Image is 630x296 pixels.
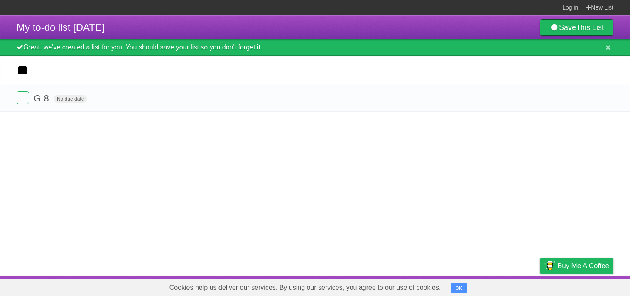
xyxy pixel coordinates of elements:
[529,278,551,294] a: Privacy
[429,278,447,294] a: About
[457,278,490,294] a: Developers
[54,95,87,103] span: No due date
[544,259,555,273] img: Buy me a coffee
[34,93,51,104] span: G-8
[561,278,613,294] a: Suggest a feature
[540,19,613,36] a: SaveThis List
[540,258,613,274] a: Buy me a coffee
[161,279,449,296] span: Cookies help us deliver our services. By using our services, you agree to our use of cookies.
[451,283,467,293] button: OK
[576,23,604,32] b: This List
[557,259,609,273] span: Buy me a coffee
[501,278,519,294] a: Terms
[17,22,105,33] span: My to-do list [DATE]
[17,91,29,104] label: Done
